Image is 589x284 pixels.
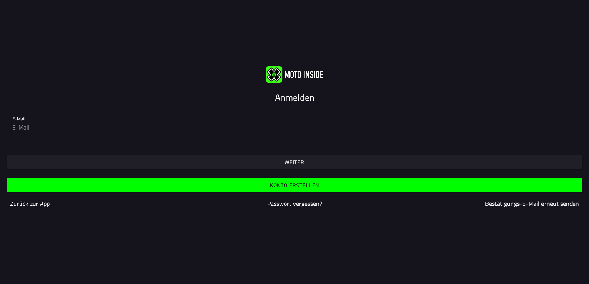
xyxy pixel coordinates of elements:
[7,178,582,192] ion-button: Konto erstellen
[10,199,50,208] a: Zurück zur App
[267,199,322,208] a: Passwort vergessen?
[275,90,314,104] ion-text: Anmelden
[285,159,304,165] ion-text: Weiter
[485,199,579,208] a: Bestätigungs-E-Mail erneut senden
[12,120,577,135] input: E-Mail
